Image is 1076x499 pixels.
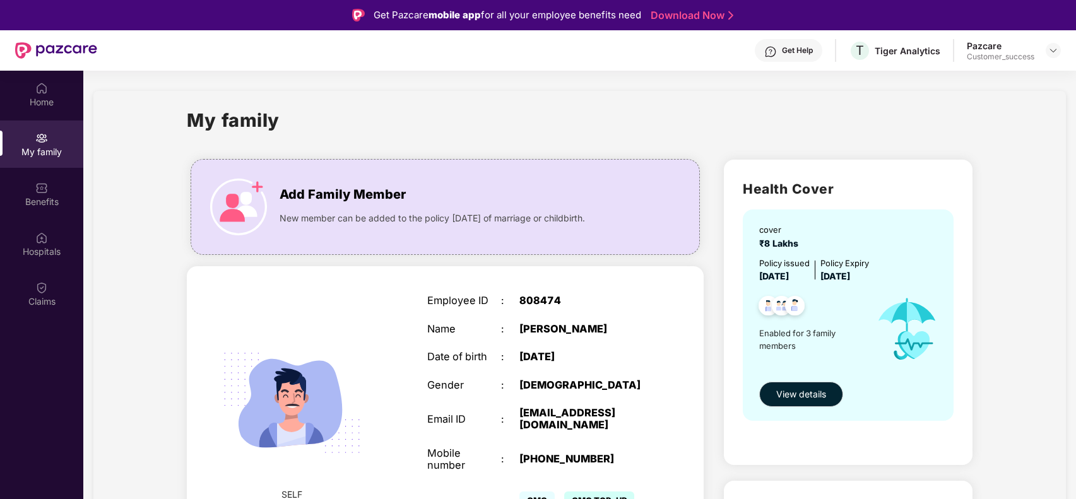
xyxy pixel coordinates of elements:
img: svg+xml;base64,PHN2ZyB3aWR0aD0iMjAiIGhlaWdodD0iMjAiIHZpZXdCb3g9IjAgMCAyMCAyMCIgZmlsbD0ibm9uZSIgeG... [35,132,48,144]
span: Add Family Member [280,185,406,204]
img: svg+xml;base64,PHN2ZyBpZD0iSG9zcGl0YWxzIiB4bWxucz0iaHR0cDovL3d3dy53My5vcmcvMjAwMC9zdmciIHdpZHRoPS... [35,232,48,244]
span: [DATE] [759,271,789,281]
span: View details [776,387,826,401]
div: Get Help [782,45,813,56]
div: Policy issued [759,257,810,269]
img: icon [865,283,950,375]
div: Pazcare [967,40,1034,52]
div: cover [759,223,803,236]
div: Gender [427,379,500,391]
span: [DATE] [820,271,850,281]
img: New Pazcare Logo [15,42,97,59]
div: [DEMOGRAPHIC_DATA] [519,379,648,391]
img: svg+xml;base64,PHN2ZyB4bWxucz0iaHR0cDovL3d3dy53My5vcmcvMjAwMC9zdmciIHdpZHRoPSI0OC45NDMiIGhlaWdodD... [779,292,810,323]
img: svg+xml;base64,PHN2ZyBpZD0iSGVscC0zMngzMiIgeG1sbnM9Imh0dHA6Ly93d3cudzMub3JnLzIwMDAvc3ZnIiB3aWR0aD... [764,45,777,58]
img: icon [210,179,267,235]
a: Download Now [651,9,730,22]
div: Date of birth [427,351,500,363]
img: svg+xml;base64,PHN2ZyBpZD0iQmVuZWZpdHMiIHhtbG5zPSJodHRwOi8vd3d3LnczLm9yZy8yMDAwL3N2ZyIgd2lkdGg9Ij... [35,182,48,194]
img: Stroke [728,9,733,22]
div: Email ID [427,413,500,425]
div: Tiger Analytics [875,45,940,57]
div: : [501,453,519,465]
img: Logo [352,9,365,21]
img: svg+xml;base64,PHN2ZyB4bWxucz0iaHR0cDovL3d3dy53My5vcmcvMjAwMC9zdmciIHdpZHRoPSI0OC45NDMiIGhlaWdodD... [753,292,784,323]
div: Mobile number [427,447,500,472]
div: 808474 [519,295,648,307]
img: svg+xml;base64,PHN2ZyBpZD0iRHJvcGRvd24tMzJ4MzIiIHhtbG5zPSJodHRwOi8vd3d3LnczLm9yZy8yMDAwL3N2ZyIgd2... [1048,45,1058,56]
h2: Health Cover [743,179,953,199]
span: New member can be added to the policy [DATE] of marriage or childbirth. [280,211,585,225]
button: View details [759,382,843,407]
div: [PHONE_NUMBER] [519,453,648,465]
div: : [501,323,519,335]
div: Employee ID [427,295,500,307]
div: : [501,379,519,391]
div: [DATE] [519,351,648,363]
div: [PERSON_NAME] [519,323,648,335]
span: T [856,43,864,58]
span: Enabled for 3 family members [759,327,864,353]
h1: My family [187,106,280,134]
div: [EMAIL_ADDRESS][DOMAIN_NAME] [519,407,648,431]
div: : [501,295,519,307]
img: svg+xml;base64,PHN2ZyBpZD0iSG9tZSIgeG1sbnM9Imh0dHA6Ly93d3cudzMub3JnLzIwMDAvc3ZnIiB3aWR0aD0iMjAiIG... [35,82,48,95]
img: svg+xml;base64,PHN2ZyB4bWxucz0iaHR0cDovL3d3dy53My5vcmcvMjAwMC9zdmciIHdpZHRoPSI0OC45MTUiIGhlaWdodD... [766,292,797,323]
div: Policy Expiry [820,257,869,269]
div: Name [427,323,500,335]
div: Customer_success [967,52,1034,62]
img: svg+xml;base64,PHN2ZyB4bWxucz0iaHR0cDovL3d3dy53My5vcmcvMjAwMC9zdmciIHdpZHRoPSIyMjQiIGhlaWdodD0iMT... [207,318,377,488]
div: Get Pazcare for all your employee benefits need [374,8,641,23]
div: : [501,413,519,425]
span: ₹8 Lakhs [759,238,803,249]
div: : [501,351,519,363]
strong: mobile app [429,9,481,21]
img: svg+xml;base64,PHN2ZyBpZD0iQ2xhaW0iIHhtbG5zPSJodHRwOi8vd3d3LnczLm9yZy8yMDAwL3N2ZyIgd2lkdGg9IjIwIi... [35,281,48,294]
